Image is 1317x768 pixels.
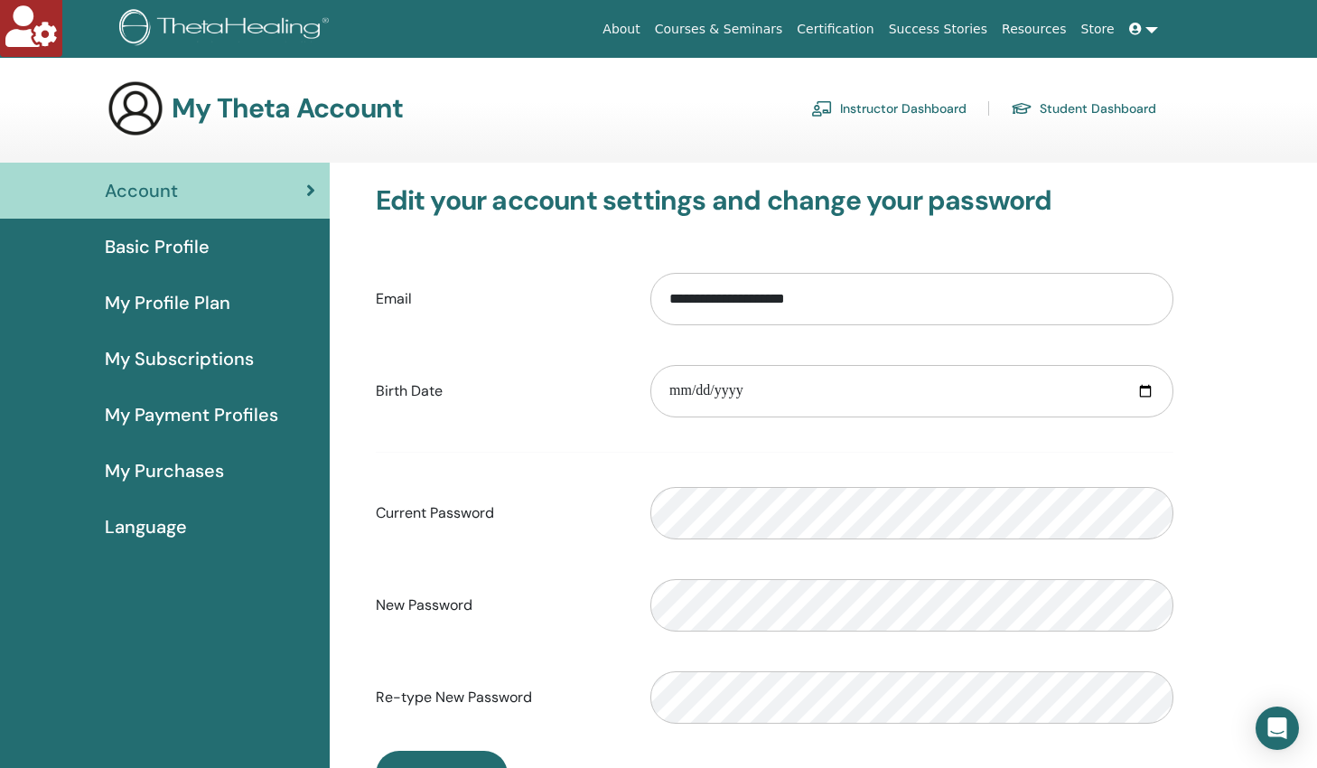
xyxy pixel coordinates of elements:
img: generic-user-icon.jpg [107,80,164,137]
span: My Subscriptions [105,345,254,372]
span: My Profile Plan [105,289,230,316]
span: Basic Profile [105,233,210,260]
span: My Payment Profiles [105,401,278,428]
a: Student Dashboard [1011,94,1156,123]
span: Account [105,177,178,204]
label: Re-type New Password [362,680,637,715]
h3: Edit your account settings and change your password [376,184,1174,217]
img: graduation-cap.svg [1011,101,1032,117]
a: Certification [789,13,881,46]
img: logo.png [119,9,335,50]
div: Open Intercom Messenger [1256,707,1299,750]
span: Language [105,513,187,540]
label: Current Password [362,496,637,530]
a: Resources [995,13,1074,46]
span: My Purchases [105,457,224,484]
a: Courses & Seminars [648,13,790,46]
h3: My Theta Account [172,92,403,125]
label: Email [362,282,637,316]
a: About [595,13,647,46]
a: Success Stories [882,13,995,46]
label: Birth Date [362,374,637,408]
label: New Password [362,588,637,623]
a: Store [1074,13,1122,46]
a: Instructor Dashboard [811,94,967,123]
img: chalkboard-teacher.svg [811,100,833,117]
